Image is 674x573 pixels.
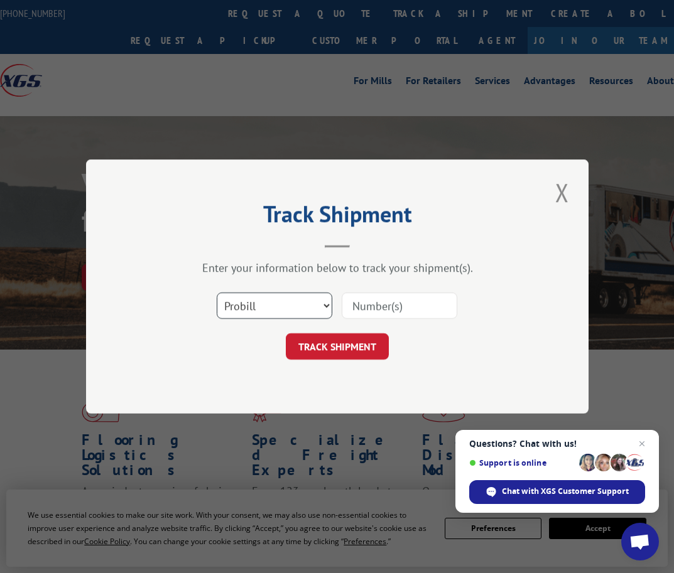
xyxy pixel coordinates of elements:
span: Chat with XGS Customer Support [469,480,645,504]
button: Close modal [552,175,573,210]
span: Questions? Chat with us! [469,439,645,449]
a: Open chat [621,523,659,560]
button: TRACK SHIPMENT [286,333,389,360]
div: Enter your information below to track your shipment(s). [149,260,526,275]
input: Number(s) [342,292,457,319]
h2: Track Shipment [149,205,526,229]
span: Support is online [469,458,575,468]
span: Chat with XGS Customer Support [502,486,629,497]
